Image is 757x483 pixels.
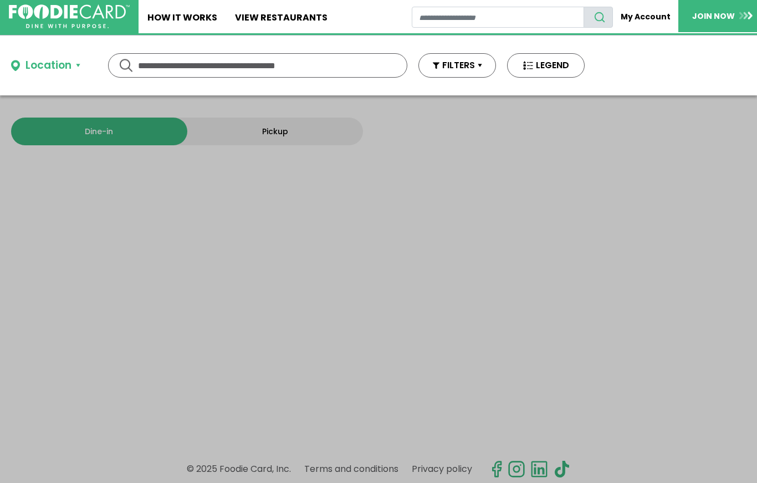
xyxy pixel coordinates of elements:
button: Location [11,58,80,74]
a: My Account [613,7,678,27]
div: Location [25,58,71,74]
button: LEGEND [507,53,585,78]
button: FILTERS [418,53,496,78]
img: FoodieCard; Eat, Drink, Save, Donate [9,4,130,29]
input: restaurant search [412,7,584,28]
button: search [584,7,613,28]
